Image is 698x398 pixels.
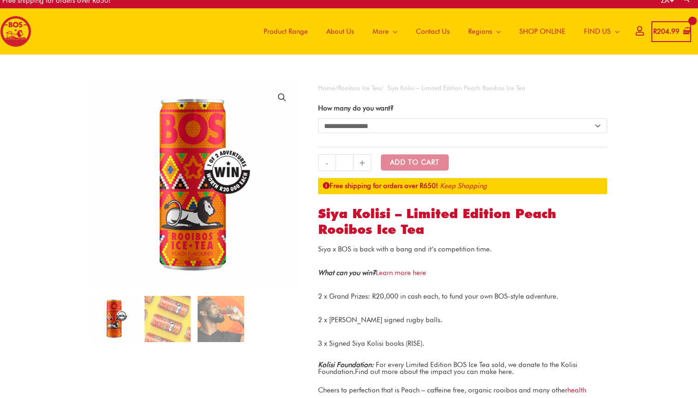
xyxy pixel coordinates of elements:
[247,8,629,55] nav: Site Navigation
[440,182,487,190] a: Keep Shopping
[318,104,394,112] label: How many do you want?
[376,269,426,277] a: Learn more here
[336,154,354,171] input: Product quantity
[459,8,510,55] a: Regions
[318,269,376,277] em: What can you win?
[318,361,374,369] strong: Kolisi Foundation:
[318,84,335,92] a: Home
[318,206,607,237] h1: Siya Kolisi – Limited Edition Peach Rooibos Ice Tea
[318,82,607,94] nav: Breadcrumb
[91,296,138,342] img: peach rooibos ice tea
[254,8,317,55] a: Product Range
[519,18,566,45] span: SHOP ONLINE
[416,18,450,45] span: Contact Us
[381,154,449,171] button: Add to Cart
[318,314,607,326] p: 2 x [PERSON_NAME] signed rugby balls.
[323,182,438,190] strong: Free shipping for orders over R650!
[653,27,657,36] span: R
[317,8,363,55] a: About Us
[355,367,512,376] a: Find out more about the impact you can make here
[318,291,607,302] p: 2 x Grand Prizes: R20,000 in cash each, to fund your own BOS-style adventure.
[651,21,691,42] a: View Shopping Cart, 2 items
[144,296,191,342] img: siya kolisi’s limited edition bos ice tea.png
[510,8,575,55] a: SHOP ONLINE
[373,18,389,45] span: More
[653,27,680,36] bdi: 204.99
[584,18,611,45] span: FIND US
[318,244,607,255] p: Siya x BOS is back with a bang and it’s competition time.
[264,18,308,45] span: Product Range
[354,154,371,171] a: +
[318,338,607,349] p: 3 x Signed Siya Kolisi books (RISE).
[326,18,354,45] span: About Us
[318,361,607,375] p: For every Limited Edition BOS Ice Tea sold, we donate to the Kolisi Foundation. .
[468,18,492,45] span: Regions
[198,296,244,342] img: bos x kolisi foundation collaboration raises over r300k
[407,8,459,55] a: Contact Us
[318,154,336,171] a: -
[363,8,407,55] a: More
[338,84,381,92] a: Rooibos Ice Tea
[274,89,290,106] a: View full-screen image gallery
